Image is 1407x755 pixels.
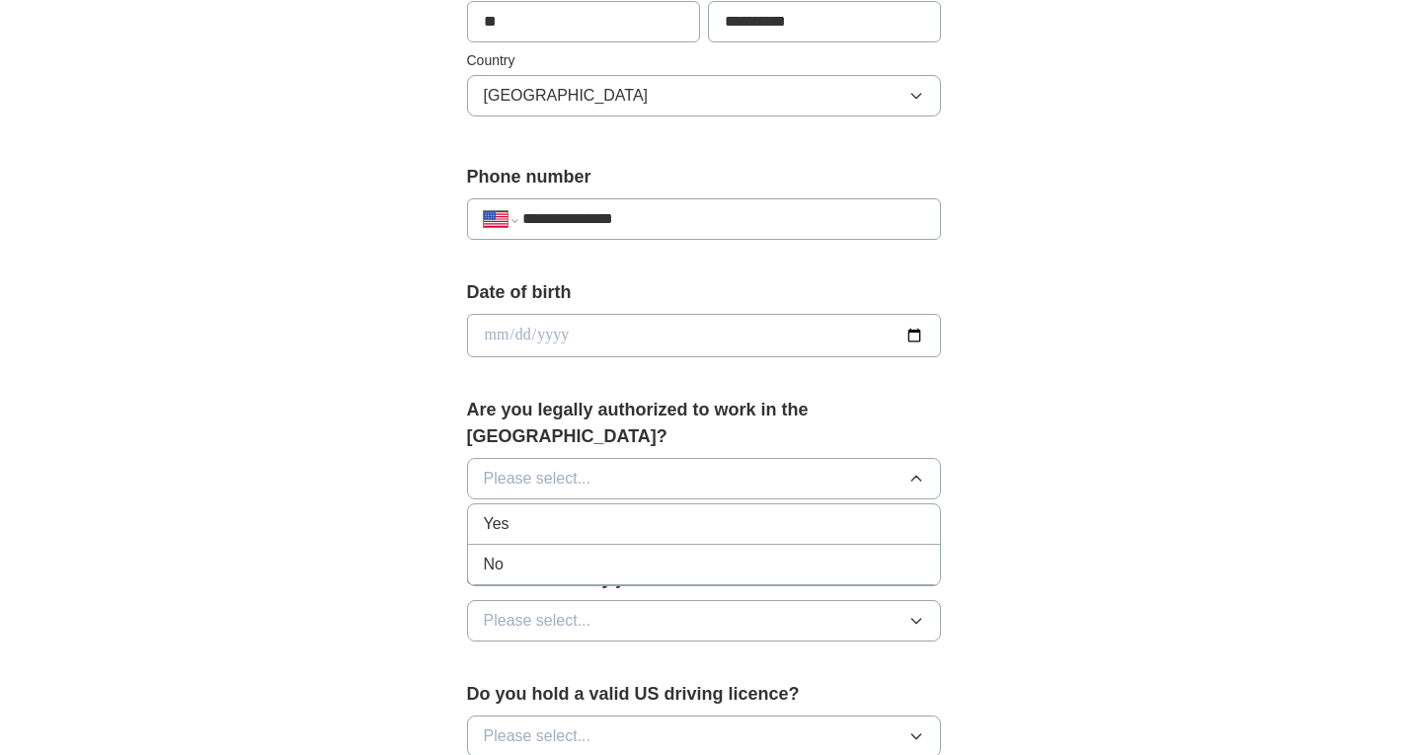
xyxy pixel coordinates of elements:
[467,279,941,306] label: Date of birth
[467,681,941,708] label: Do you hold a valid US driving licence?
[484,84,649,108] span: [GEOGRAPHIC_DATA]
[467,75,941,116] button: [GEOGRAPHIC_DATA]
[467,164,941,190] label: Phone number
[484,609,591,633] span: Please select...
[484,467,591,491] span: Please select...
[484,512,509,536] span: Yes
[467,458,941,499] button: Please select...
[467,50,941,71] label: Country
[484,553,504,576] span: No
[467,600,941,642] button: Please select...
[484,724,591,748] span: Please select...
[467,397,941,450] label: Are you legally authorized to work in the [GEOGRAPHIC_DATA]?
